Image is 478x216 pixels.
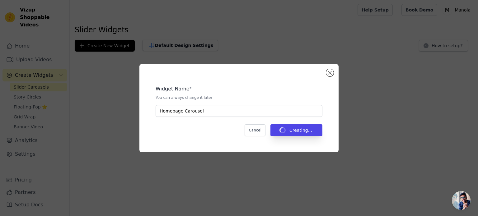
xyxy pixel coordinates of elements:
[245,124,265,136] button: Cancel
[156,85,190,93] legend: Widget Name
[452,191,471,210] div: Open chat
[270,124,322,136] button: Creating...
[156,95,322,100] p: You can always change it later
[326,69,334,76] button: Close modal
